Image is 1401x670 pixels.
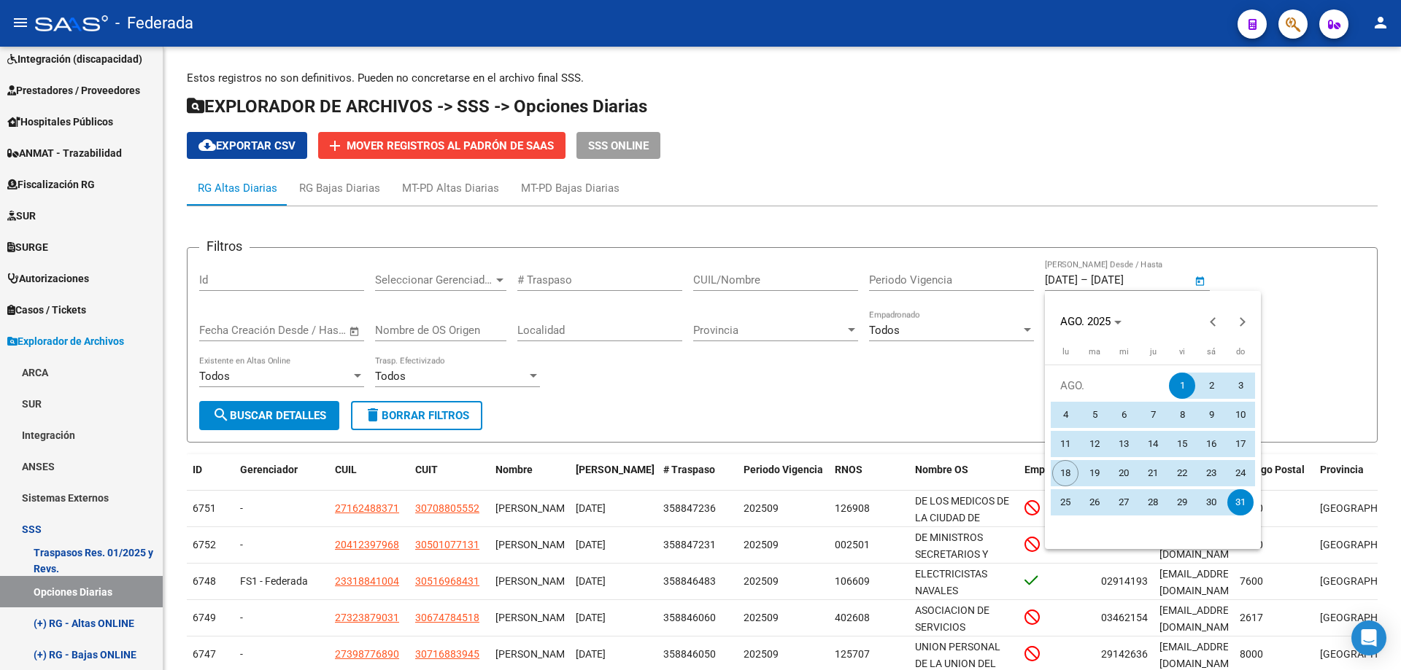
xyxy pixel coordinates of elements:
[1051,429,1080,459] button: 11 de agosto de 2025
[1051,459,1080,488] button: 18 de agosto de 2025
[1052,431,1078,457] span: 11
[1226,459,1255,488] button: 24 de agosto de 2025
[1140,489,1166,515] span: 28
[1227,402,1254,428] span: 10
[1351,620,1386,655] div: Open Intercom Messenger
[1199,307,1228,336] button: Previous month
[1179,347,1185,357] span: vi
[1062,347,1069,357] span: lu
[1109,459,1138,488] button: 20 de agosto de 2025
[1052,402,1078,428] span: 4
[1169,460,1195,486] span: 22
[1109,429,1138,459] button: 13 de agosto de 2025
[1198,460,1224,486] span: 23
[1111,402,1137,428] span: 6
[1198,373,1224,399] span: 2
[1198,431,1224,457] span: 16
[1198,402,1224,428] span: 9
[1140,431,1166,457] span: 14
[1197,429,1226,459] button: 16 de agosto de 2025
[1167,371,1197,400] button: 1 de agosto de 2025
[1226,429,1255,459] button: 17 de agosto de 2025
[1226,488,1255,517] button: 31 de agosto de 2025
[1140,402,1166,428] span: 7
[1111,431,1137,457] span: 13
[1081,489,1108,515] span: 26
[1197,459,1226,488] button: 23 de agosto de 2025
[1227,431,1254,457] span: 17
[1052,460,1078,486] span: 18
[1111,460,1137,486] span: 20
[1197,488,1226,517] button: 30 de agosto de 2025
[1138,429,1167,459] button: 14 de agosto de 2025
[1111,489,1137,515] span: 27
[1167,459,1197,488] button: 22 de agosto de 2025
[1197,371,1226,400] button: 2 de agosto de 2025
[1089,347,1100,357] span: ma
[1081,460,1108,486] span: 19
[1197,400,1226,429] button: 9 de agosto de 2025
[1140,460,1166,486] span: 21
[1080,429,1109,459] button: 12 de agosto de 2025
[1109,400,1138,429] button: 6 de agosto de 2025
[1138,488,1167,517] button: 28 de agosto de 2025
[1052,489,1078,515] span: 25
[1081,402,1108,428] span: 5
[1227,489,1254,515] span: 31
[1051,488,1080,517] button: 25 de agosto de 2025
[1138,459,1167,488] button: 21 de agosto de 2025
[1169,431,1195,457] span: 15
[1207,347,1216,357] span: sá
[1119,347,1129,357] span: mi
[1109,488,1138,517] button: 27 de agosto de 2025
[1060,315,1111,328] span: AGO. 2025
[1138,400,1167,429] button: 7 de agosto de 2025
[1226,371,1255,400] button: 3 de agosto de 2025
[1081,431,1108,457] span: 12
[1198,489,1224,515] span: 30
[1150,347,1157,357] span: ju
[1080,400,1109,429] button: 5 de agosto de 2025
[1054,308,1127,335] button: Choose month and year
[1227,373,1254,399] span: 3
[1169,489,1195,515] span: 29
[1169,373,1195,399] span: 1
[1051,371,1167,400] td: AGO.
[1167,400,1197,429] button: 8 de agosto de 2025
[1227,460,1254,486] span: 24
[1080,488,1109,517] button: 26 de agosto de 2025
[1236,347,1245,357] span: do
[1169,402,1195,428] span: 8
[1167,488,1197,517] button: 29 de agosto de 2025
[1228,307,1257,336] button: Next month
[1080,459,1109,488] button: 19 de agosto de 2025
[1226,400,1255,429] button: 10 de agosto de 2025
[1051,400,1080,429] button: 4 de agosto de 2025
[1167,429,1197,459] button: 15 de agosto de 2025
